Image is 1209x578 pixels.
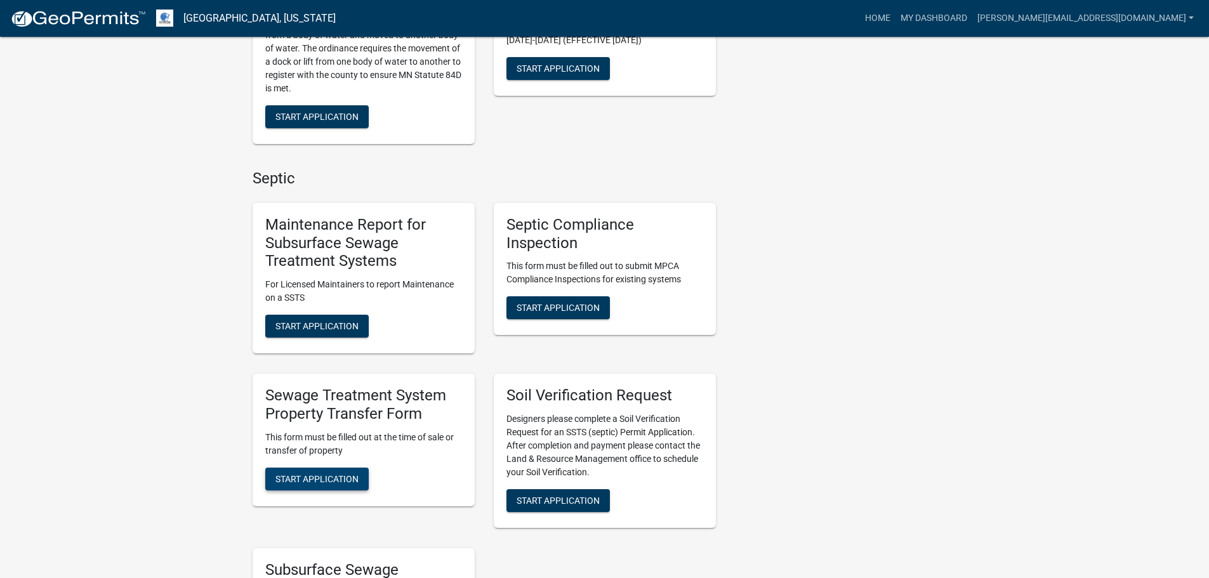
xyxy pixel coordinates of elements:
span: Start Application [517,496,600,506]
h4: Septic [253,169,716,188]
h5: Maintenance Report for Subsurface Sewage Treatment Systems [265,216,462,270]
button: Start Application [265,105,369,128]
p: For Licensed Maintainers to report Maintenance on a SSTS [265,278,462,305]
span: Start Application [275,321,359,331]
a: My Dashboard [895,6,972,30]
p: Designers please complete a Soil Verification Request for an SSTS (septic) Permit Application. Af... [506,412,703,479]
span: Start Application [275,473,359,483]
button: Start Application [265,468,369,490]
img: Otter Tail County, Minnesota [156,10,173,27]
a: [GEOGRAPHIC_DATA], [US_STATE] [183,8,336,29]
h5: Sewage Treatment System Property Transfer Form [265,386,462,423]
h5: Soil Verification Request [506,386,703,405]
h5: Septic Compliance Inspection [506,216,703,253]
span: Start Application [517,303,600,313]
a: Home [860,6,895,30]
span: Start Application [275,112,359,122]
a: [PERSON_NAME][EMAIL_ADDRESS][DOMAIN_NAME] [972,6,1199,30]
p: This form must be filled out at the time of sale or transfer of property [265,431,462,457]
p: This form must be filled out to submit MPCA Compliance Inspections for existing systems [506,259,703,286]
span: Start Application [517,63,600,73]
button: Start Application [265,315,369,338]
button: Start Application [506,57,610,80]
button: Start Application [506,296,610,319]
button: Start Application [506,489,610,512]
